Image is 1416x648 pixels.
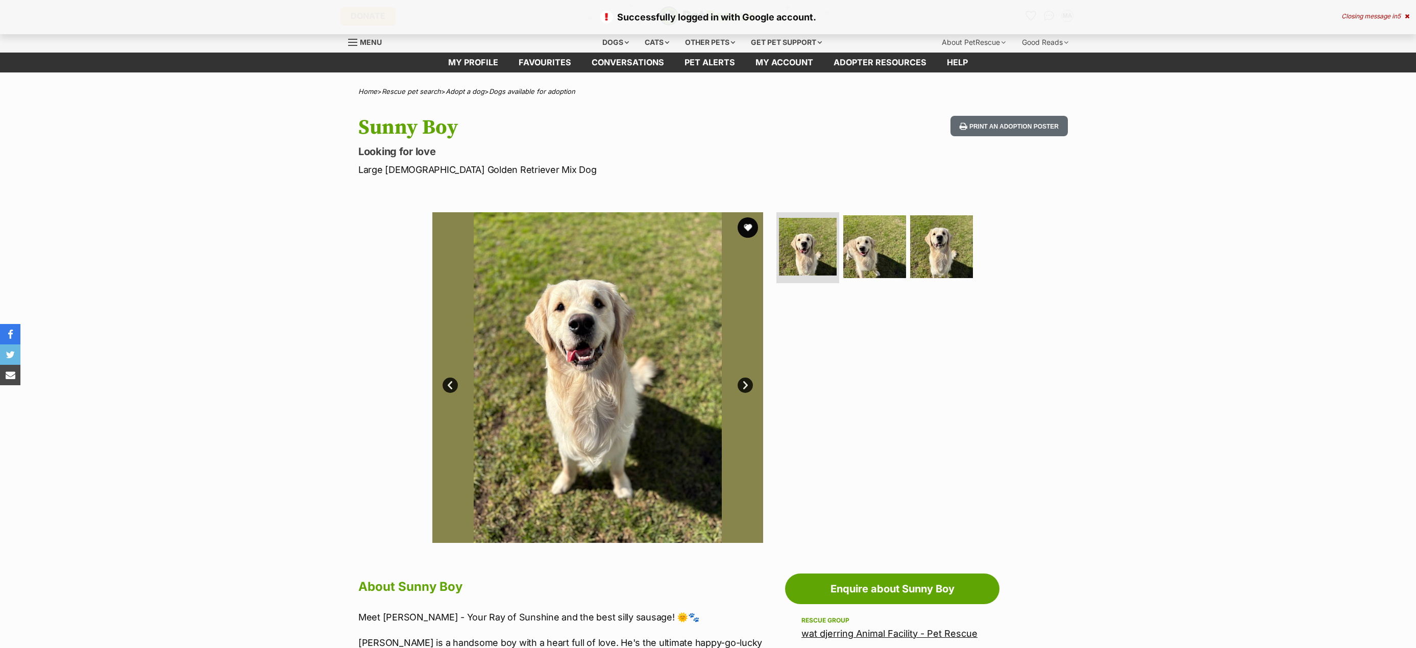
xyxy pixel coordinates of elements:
[360,38,382,46] span: Menu
[935,32,1013,53] div: About PetRescue
[950,116,1068,137] button: Print an adoption poster
[489,87,575,95] a: Dogs available for adoption
[638,32,676,53] div: Cats
[801,628,978,639] a: wat djerring Animal Facility - Pet Rescue
[446,87,484,95] a: Adopt a dog
[910,215,973,278] img: Photo of Sunny Boy
[843,215,906,278] img: Photo of Sunny Boy
[738,378,753,393] a: Next
[738,217,758,238] button: favourite
[674,53,745,72] a: Pet alerts
[744,32,829,53] div: Get pet support
[333,88,1083,95] div: > > >
[358,87,377,95] a: Home
[382,87,441,95] a: Rescue pet search
[358,116,790,139] h1: Sunny Boy
[358,576,780,598] h2: About Sunny Boy
[348,32,389,51] a: Menu
[763,212,1094,543] img: Photo of Sunny Boy
[581,53,674,72] a: conversations
[779,218,837,276] img: Photo of Sunny Boy
[745,53,823,72] a: My account
[358,163,790,177] p: Large [DEMOGRAPHIC_DATA] Golden Retriever Mix Dog
[785,574,999,604] a: Enquire about Sunny Boy
[823,53,937,72] a: Adopter resources
[358,144,790,159] p: Looking for love
[1397,12,1401,20] span: 5
[508,53,581,72] a: Favourites
[595,32,636,53] div: Dogs
[438,53,508,72] a: My profile
[1341,13,1409,20] div: Closing message in
[1015,32,1076,53] div: Good Reads
[678,32,742,53] div: Other pets
[10,10,1406,24] p: Successfully logged in with Google account.
[801,616,983,625] div: Rescue group
[937,53,978,72] a: Help
[358,610,780,624] p: Meet [PERSON_NAME] - Your Ray of Sunshine and the best silly sausage! 🌞🐾
[443,378,458,393] a: Prev
[432,212,763,543] img: Photo of Sunny Boy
